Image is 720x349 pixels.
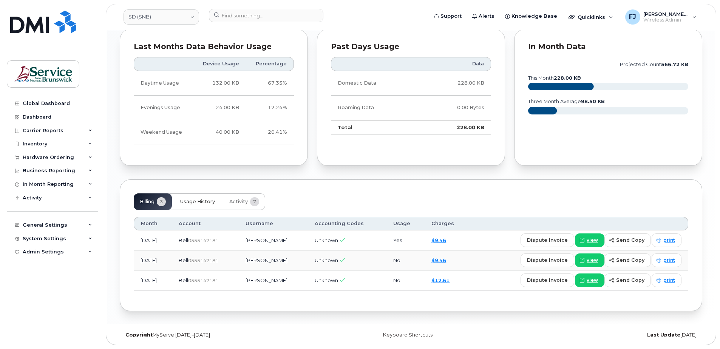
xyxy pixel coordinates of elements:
button: send copy [604,233,651,247]
span: Usage History [180,199,215,205]
span: Bell [179,237,188,243]
a: Support [429,9,467,24]
td: [PERSON_NAME] [239,250,308,270]
div: Past Days Usage [331,43,491,51]
span: view [587,237,598,244]
div: [DATE] [508,332,702,338]
td: Evenings Usage [134,96,193,120]
th: Account [172,217,238,230]
td: 67.35% [246,71,294,96]
td: 40.00 KB [193,120,246,145]
span: 0555147181 [188,278,218,283]
span: 0555147181 [188,238,218,243]
td: 132.00 KB [193,71,246,96]
div: Quicklinks [563,9,618,25]
span: send copy [616,236,644,244]
tr: Friday from 6:00pm to Monday 8:00am [134,120,294,145]
td: 12.24% [246,96,294,120]
a: view [575,273,604,287]
a: Knowledge Base [500,9,562,24]
strong: Last Update [647,332,680,338]
text: three month average [528,99,605,104]
span: 7 [250,197,259,206]
span: print [663,237,675,244]
a: Keyboard Shortcuts [383,332,433,338]
div: In Month Data [528,43,688,51]
span: dispute invoice [527,236,568,244]
button: dispute invoice [521,273,574,287]
button: send copy [604,253,651,267]
td: Domestic Data [331,71,420,96]
td: 20.41% [246,120,294,145]
tspan: 98.50 KB [581,99,605,104]
span: send copy [616,256,644,264]
td: Weekend Usage [134,120,193,145]
a: print [652,253,681,267]
td: 228.00 KB [420,120,491,134]
th: Month [134,217,172,230]
div: MyServe [DATE]–[DATE] [120,332,314,338]
text: projected count [620,62,688,67]
td: Total [331,120,420,134]
th: Device Usage [193,57,246,71]
input: Find something... [209,9,323,22]
a: $12.61 [431,277,450,283]
td: [DATE] [134,250,172,270]
a: Alerts [467,9,500,24]
th: Usage [386,217,425,230]
span: view [587,277,598,284]
span: Unknown [315,257,338,263]
text: this month [528,75,581,81]
a: view [575,233,604,247]
div: Fougere, Jonathan (SNB) [620,9,702,25]
a: view [575,253,604,267]
td: [PERSON_NAME] [239,230,308,250]
span: print [663,257,675,264]
th: Accounting Codes [308,217,386,230]
span: Bell [179,277,188,283]
td: Daytime Usage [134,71,193,96]
span: Bell [179,257,188,263]
th: Charges [425,217,470,230]
span: Alerts [479,12,494,20]
th: Percentage [246,57,294,71]
td: 24.00 KB [193,96,246,120]
th: Username [239,217,308,230]
td: [DATE] [134,270,172,290]
th: Data [420,57,491,71]
span: [PERSON_NAME] (SNB) [643,11,689,17]
div: Last Months Data Behavior Usage [134,43,294,51]
span: print [663,277,675,284]
button: send copy [604,273,651,287]
a: $9.46 [431,237,446,243]
td: Roaming Data [331,96,420,120]
span: Activity [229,199,248,205]
tspan: 228.00 KB [554,75,581,81]
td: No [386,270,425,290]
span: Support [440,12,462,20]
td: 0.00 Bytes [420,96,491,120]
span: 0555147181 [188,258,218,263]
tspan: 566.72 KB [661,62,688,67]
span: dispute invoice [527,256,568,264]
a: $9.46 [431,257,446,263]
td: Yes [386,230,425,250]
button: dispute invoice [521,233,574,247]
a: SD (SNB) [124,9,199,25]
span: FJ [629,12,636,22]
span: Unknown [315,277,338,283]
td: [DATE] [134,230,172,250]
tr: Weekdays from 6:00pm to 8:00am [134,96,294,120]
span: Knowledge Base [511,12,557,20]
button: dispute invoice [521,253,574,267]
strong: Copyright [125,332,153,338]
td: [PERSON_NAME] [239,270,308,290]
span: Wireless Admin [643,17,689,23]
span: dispute invoice [527,276,568,284]
span: send copy [616,276,644,284]
td: 228.00 KB [420,71,491,96]
td: No [386,250,425,270]
span: view [587,257,598,264]
span: Quicklinks [578,14,605,20]
span: Unknown [315,237,338,243]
